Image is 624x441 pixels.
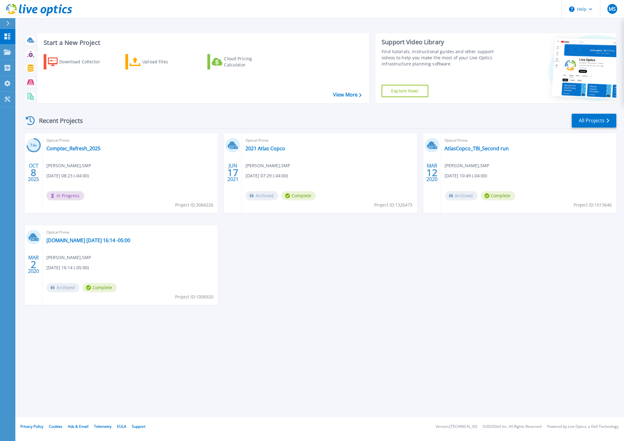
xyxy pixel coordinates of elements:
[382,38,505,46] div: Support Video Library
[26,142,41,149] h3: 74
[245,191,278,200] span: Archived
[445,191,478,200] span: Archived
[24,113,91,128] div: Recent Projects
[49,424,62,429] a: Cookies
[445,172,487,179] span: [DATE] 10:49 (-04:00)
[28,161,39,184] div: OCT 2025
[46,162,91,169] span: [PERSON_NAME] , SMP
[227,161,239,184] div: JUN 2021
[44,39,361,46] h3: Start a New Project
[44,54,112,69] a: Download Collector
[227,170,238,175] span: 17
[445,162,489,169] span: [PERSON_NAME] , SMP
[245,145,285,152] a: 2021 Atlas Copco
[426,170,438,175] span: 12
[574,202,612,208] span: Project ID: 1013646
[207,54,276,69] a: Cloud Pricing Calculator
[46,191,84,200] span: In Progress
[82,283,117,292] span: Complete
[245,162,290,169] span: [PERSON_NAME] , SMP
[68,424,88,429] a: Ads & Email
[547,425,618,429] li: Powered by Live Optics, a Dell Technology
[426,161,438,184] div: MAR 2020
[132,424,145,429] a: Support
[28,253,39,276] div: MAR 2020
[46,145,100,152] a: Comptec_Refresh_2025
[375,202,413,208] span: Project ID: 1326473
[175,293,213,300] span: Project ID: 1006920
[35,144,37,147] span: %
[117,424,126,429] a: EULA
[572,114,616,128] a: All Projects
[46,254,91,261] span: [PERSON_NAME] , SMP
[46,283,79,292] span: Archived
[31,170,36,175] span: 8
[142,56,191,68] div: Upload Files
[46,229,214,236] span: Optical Prime
[46,172,89,179] span: [DATE] 08:23 (-04:00)
[125,54,194,69] a: Upload Files
[609,6,616,11] span: MS
[59,56,108,68] div: Download Collector
[281,191,316,200] span: Complete
[46,137,214,144] span: Optical Prime
[436,425,477,429] li: Version: [TECHNICAL_ID]
[245,137,413,144] span: Optical Prime
[31,262,36,267] span: 2
[46,237,130,243] a: [DOMAIN_NAME] [DATE] 16:14 -05:00
[224,56,273,68] div: Cloud Pricing Calculator
[483,425,541,429] li: © 2025 Dell Inc. All Rights Reserved
[245,172,288,179] span: [DATE] 07:29 (-04:00)
[382,85,428,97] a: Explore Now!
[382,49,505,67] div: Find tutorials, instructional guides and other support videos to help you make the most of your L...
[481,191,515,200] span: Complete
[445,145,509,152] a: AtlasCopco_TBI_Second run
[175,202,213,208] span: Project ID: 3084226
[46,264,89,271] span: [DATE] 16:14 (-05:00)
[20,424,43,429] a: Privacy Policy
[94,424,112,429] a: Telemetry
[333,92,362,98] a: View More
[445,137,613,144] span: Optical Prime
